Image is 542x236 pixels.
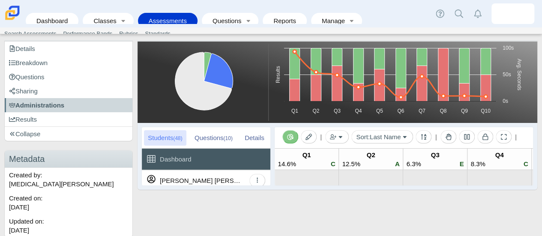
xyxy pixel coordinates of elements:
a: Manage [315,13,346,29]
a: gerrit.mulder.oKQmOA [491,3,534,24]
small: (48) [173,135,182,141]
span: | [515,133,517,140]
a: Administrations [5,98,132,112]
path: Q6, 7.25s. Avg. Seconds. [399,96,403,99]
span: Results [9,116,37,123]
div: Details [241,130,268,146]
div: 6.3% [406,159,421,168]
a: Dashboard [30,13,74,29]
path: Q9, 1. Incorrect. [459,84,470,102]
path: Q10, 1. Incorrect. [481,75,491,102]
path: Q6, 1. Incorrect. [396,88,406,102]
a: Q1 [275,149,338,170]
text: Q7 [419,108,425,114]
span: Details [9,45,35,52]
span: | [435,133,437,140]
div: Q1 [278,150,335,159]
text: Q10 [481,108,491,114]
path: Q8, 9.666666666666666s. Avg. Seconds. [442,94,445,98]
path: Q9, 9.833333333333334s. Avg. Seconds. [463,94,466,98]
div: Chart. Highcharts interactive chart. [140,44,268,121]
text: Q8 [440,108,446,114]
span: C [524,160,528,167]
span: A [395,160,400,167]
path: Q3, 3. Correct. [332,48,342,66]
a: Carmen School of Science & Technology [3,16,21,23]
path: Q10, 1. Correct. [481,48,491,75]
a: Sharing [5,84,132,98]
span: E [460,160,464,167]
div: Q2 [342,150,399,159]
text: 0s [503,98,508,104]
path: Q5, 3. Incorrect. [374,69,385,102]
div: Created by: [MEDICAL_DATA][PERSON_NAME] [5,168,132,191]
path: Started, 12. Completed. [204,54,233,88]
a: Reports [267,13,302,29]
div: Created on: [5,191,132,214]
path: Q7, 2. Incorrect. [417,66,427,102]
time: Sep 11, 2025 at 11:47 AM [9,227,29,234]
div: Q3 [406,150,464,159]
path: Q7, 1. Correct. [417,48,427,66]
a: Toggle expanded [117,13,129,29]
a: Search Assessments [1,27,60,40]
path: Q6, 3. Correct. [396,48,406,88]
path: Q3, 48.94444444444444s. Avg. Seconds. [335,73,339,77]
a: Toggle expanded [242,13,254,29]
a: Q4 [467,149,531,170]
text: Results [275,66,281,83]
span: Collapse [9,130,40,137]
div: 12.5% [342,159,360,168]
span: Breakdown [9,59,48,66]
path: Q10, 8.5s. Avg. Seconds. [484,95,488,98]
path: Finished, 2. Completed. [204,52,211,81]
path: Q1, 7. Correct. [290,48,300,79]
div: 14.6% [278,159,296,168]
div: Dashboard [160,149,191,170]
a: Q3 [403,149,467,170]
text: Q1 [291,108,298,114]
div: 8.3% [470,159,485,168]
text: Q9 [461,108,468,114]
text: Q2 [312,108,319,114]
button: Sort:Last Name [351,130,413,143]
path: Q3, 6. Incorrect. [332,66,342,102]
g: Incorrect, series 3 of 5. Bar series with 10 bars. Y axis, Results. [290,48,491,102]
path: Not Started, 34. Completed. [175,52,232,110]
a: Alerts [468,4,487,23]
div: Q4 [470,150,528,159]
path: Q1, 5. Incorrect. [290,79,300,102]
path: Q5, 2. Correct. [374,48,385,69]
span: | [320,133,322,140]
div: Questions [191,130,237,146]
a: Collapse [5,127,132,141]
path: Q5, 32.8s. Avg. Seconds. [378,82,381,85]
a: Questions [5,70,132,84]
text: Q3 [334,108,341,114]
div: Chart. Highcharts interactive chart. [268,44,535,121]
a: Breakdown [5,56,132,70]
span: Questions [9,73,45,81]
text: Avg. Seconds [516,59,522,90]
span: Administrations [9,102,64,109]
span: Last Name [370,133,401,140]
a: Standards [141,27,174,40]
svg: Interactive chart [140,44,268,121]
path: Q2, 6. Incorrect. [311,75,321,102]
text: Q6 [397,108,404,114]
text: Q4 [355,108,362,114]
a: Toggle expanded [346,13,358,29]
text: 100s [503,45,514,51]
span: C [331,160,335,167]
g: Correct, series 1 of 5. Bar series with 10 bars. Y axis, Results. [290,48,491,88]
path: Q4, 4. Correct. [353,48,364,84]
path: Q1, 93.16666666666667s. Avg. Seconds. [293,50,296,53]
a: Q2 [339,149,403,170]
path: Q7, 46.666666666666664s. Avg. Seconds. [420,75,424,78]
path: Q4, 2. Incorrect. [353,84,364,102]
time: Sep 11, 2025 at 11:47 AM [9,203,29,211]
img: gerrit.mulder.oKQmOA [506,7,520,21]
div: [PERSON_NAME] [PERSON_NAME] [160,170,241,191]
a: Rubrics [116,27,141,40]
h3: Metadata [5,150,132,168]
